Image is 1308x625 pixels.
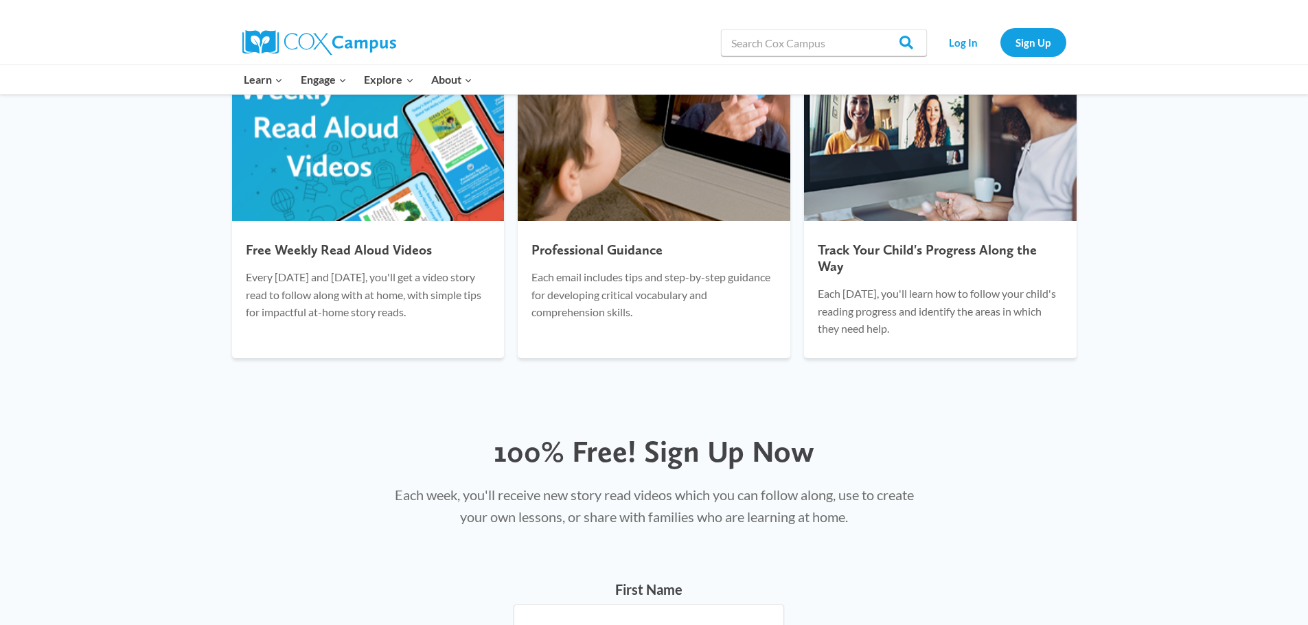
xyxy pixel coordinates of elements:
a: Log In [934,28,994,56]
a: Sign Up [1000,28,1066,56]
span: 100% Free! Sign Up Now [494,433,814,469]
label: First Name [514,580,784,598]
img: Free Weekly Read Aloud Videos [232,32,505,222]
p: Every [DATE] and [DATE], you'll get a video story read to follow along with at home, with simple ... [246,268,491,321]
nav: Primary Navigation [236,65,481,94]
span: Free Weekly Read Aloud Videos [246,241,432,258]
button: Child menu of Explore [356,65,423,94]
p: Each week, you'll receive new story read videos which you can follow along, use to create your ow... [389,484,920,528]
button: Child menu of Engage [292,65,356,94]
button: Child menu of About [422,65,481,94]
p: Each email includes tips and step-by-step guidance for developing critical vocabulary and compreh... [531,268,777,321]
button: Child menu of Learn [236,65,292,94]
img: Cox Campus [242,30,396,55]
span: Track Your Child's Progress Along the Way [818,241,1037,274]
nav: Secondary Navigation [934,28,1066,56]
p: Each [DATE], you'll learn how to follow your child's reading progress and identify the areas in w... [818,285,1063,338]
span: Professional Guidance [531,241,663,258]
img: video-chat [804,32,1077,222]
img: remote-learning [518,32,790,222]
input: Search Cox Campus [721,29,927,56]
